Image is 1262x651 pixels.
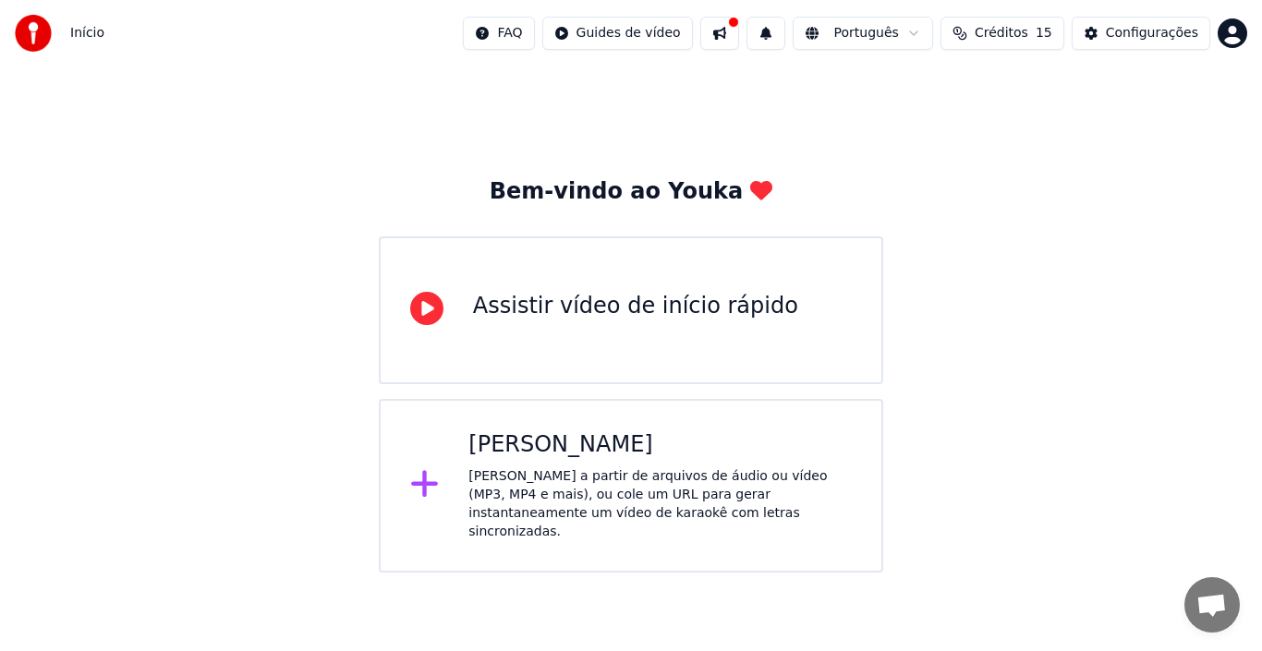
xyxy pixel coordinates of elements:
[468,467,852,541] div: [PERSON_NAME] a partir de arquivos de áudio ou vídeo (MP3, MP4 e mais), ou cole um URL para gerar...
[468,430,852,460] div: [PERSON_NAME]
[1184,577,1240,633] a: Bate-papo aberto
[490,177,772,207] div: Bem-vindo ao Youka
[975,24,1028,42] span: Créditos
[473,292,798,321] div: Assistir vídeo de início rápido
[1072,17,1210,50] button: Configurações
[1036,24,1052,42] span: 15
[1106,24,1198,42] div: Configurações
[70,24,104,42] nav: breadcrumb
[542,17,693,50] button: Guides de vídeo
[70,24,104,42] span: Início
[463,17,534,50] button: FAQ
[15,15,52,52] img: youka
[940,17,1064,50] button: Créditos15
